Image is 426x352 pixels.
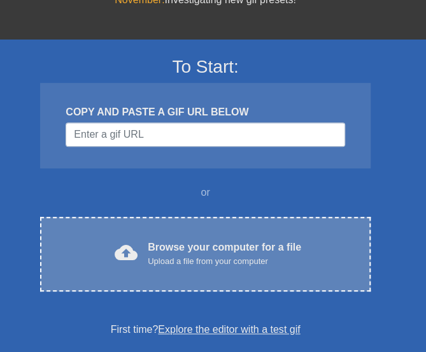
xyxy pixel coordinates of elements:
span: cloud_upload [115,241,138,264]
div: or [16,185,395,200]
div: Upload a file from your computer [148,255,301,268]
input: Username [66,122,344,147]
a: Explore the editor with a test gif [158,324,300,335]
div: COPY AND PASTE A GIF URL BELOW [66,105,344,120]
div: Browse your computer for a file [148,240,301,268]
